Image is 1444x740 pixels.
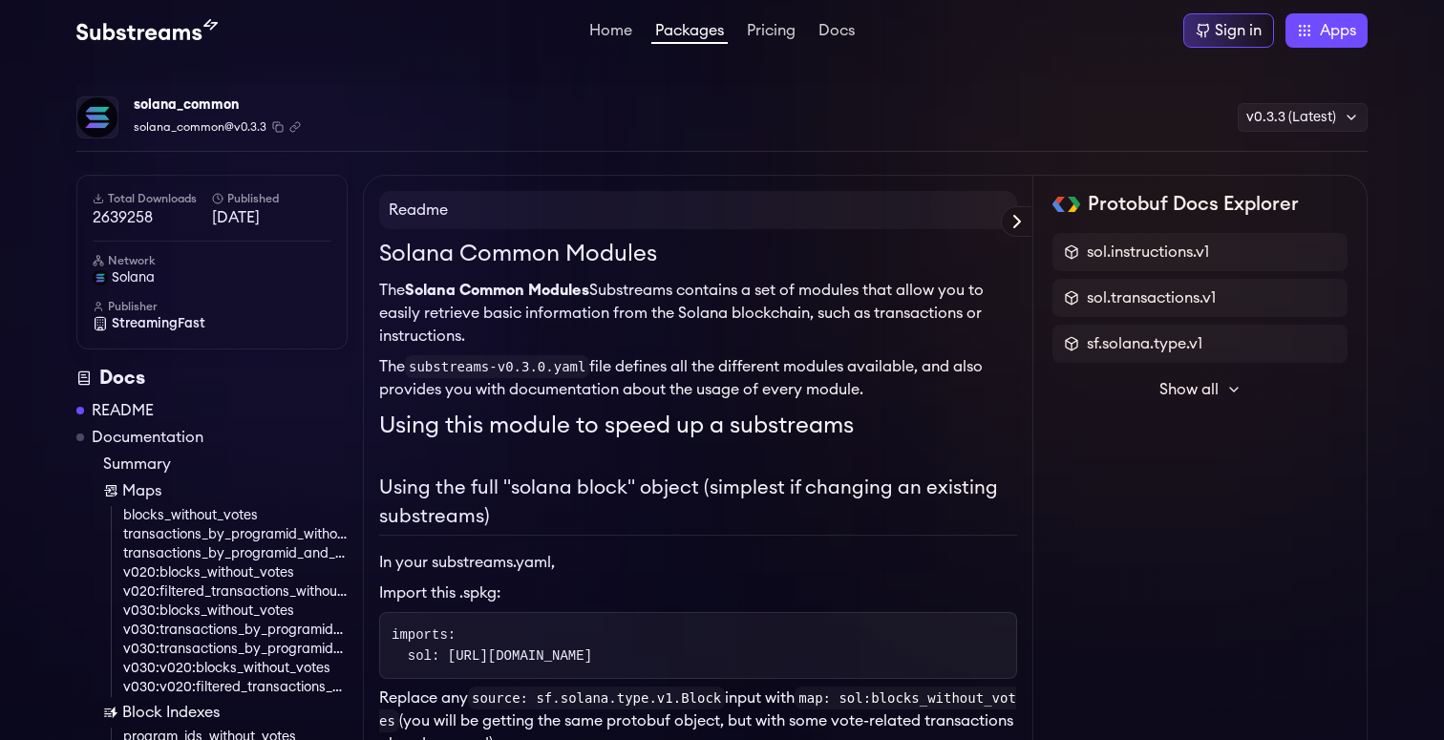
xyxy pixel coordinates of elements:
a: v030:transactions_by_programid_without_votes [123,621,348,640]
span: solana [112,268,155,287]
a: blocks_without_votes [123,506,348,525]
span: Apps [1320,19,1356,42]
code: imports: sol: [URL][DOMAIN_NAME] [392,627,592,664]
a: Docs [815,23,859,42]
span: StreamingFast [112,314,205,333]
img: Protobuf [1052,197,1080,212]
h1: Solana Common Modules [379,237,1017,271]
h6: Publisher [93,299,331,314]
a: Sign in [1183,13,1274,48]
strong: Solana Common Modules [405,283,589,298]
a: StreamingFast [93,314,331,333]
a: v030:transactions_by_programid_and_account_without_votes [123,640,348,659]
span: solana_common@v0.3.3 [134,118,266,136]
a: v020:filtered_transactions_without_votes [123,582,348,602]
a: v020:blocks_without_votes [123,563,348,582]
div: v0.3.3 (Latest) [1238,103,1368,132]
a: Packages [651,23,728,44]
h2: Protobuf Docs Explorer [1088,191,1299,218]
span: Show all [1159,378,1219,401]
h6: Published [212,191,331,206]
a: Pricing [743,23,799,42]
a: Block Indexes [103,701,348,724]
img: Block Index icon [103,705,118,720]
img: Package Logo [77,97,117,137]
img: Map icon [103,483,118,498]
button: Copy package name and version [272,121,284,133]
p: The Substreams contains a set of modules that allow you to easily retrieve basic information from... [379,279,1017,348]
code: map: sol:blocks_without_votes [379,687,1016,732]
div: solana_common [134,92,301,118]
span: 2639258 [93,206,212,229]
a: solana [93,268,331,287]
a: Maps [103,479,348,502]
a: Home [585,23,636,42]
h1: Using this module to speed up a substreams [379,409,1017,443]
a: v030:v020:blocks_without_votes [123,659,348,678]
h6: Network [93,253,331,268]
a: Documentation [92,426,203,449]
code: source: sf.solana.type.v1.Block [468,687,725,709]
h2: Using the full "solana block" object (simplest if changing an existing substreams) [379,474,1017,536]
a: v030:v020:filtered_transactions_without_votes [123,678,348,697]
a: transactions_by_programid_and_account_without_votes [123,544,348,563]
div: Sign in [1215,19,1262,42]
span: sol.instructions.v1 [1087,241,1209,264]
img: Substream's logo [76,19,218,42]
h6: Total Downloads [93,191,212,206]
li: Import this .spkg: [379,581,1017,604]
div: Docs [76,365,348,391]
p: In your substreams.yaml, [379,551,1017,574]
a: Summary [103,453,348,476]
button: Show all [1052,370,1348,409]
h4: Readme [379,191,1017,229]
span: sf.solana.type.v1 [1087,332,1202,355]
button: Copy .spkg link to clipboard [289,121,301,133]
img: solana [93,270,108,285]
p: The file defines all the different modules available, and also provides you with documentation ab... [379,355,1017,401]
span: sol.transactions.v1 [1087,286,1216,309]
span: [DATE] [212,206,331,229]
code: substreams-v0.3.0.yaml [405,355,589,378]
a: v030:blocks_without_votes [123,602,348,621]
a: transactions_by_programid_without_votes [123,525,348,544]
a: README [92,399,154,422]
